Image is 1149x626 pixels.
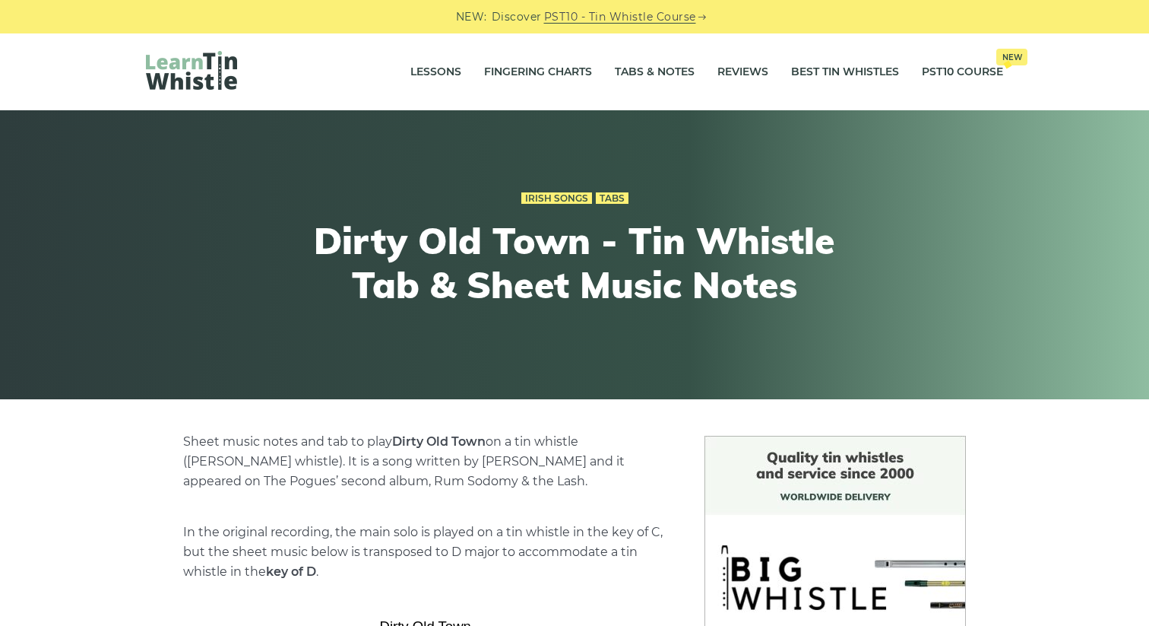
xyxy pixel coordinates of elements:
span: In the original recording, the main solo is played on a tin whistle in the key of C, but the shee... [183,525,663,579]
strong: Dirty Old Town [392,434,486,449]
a: Lessons [410,53,461,91]
a: PST10 CourseNew [922,53,1003,91]
strong: key of D [266,564,316,579]
a: Fingering Charts [484,53,592,91]
span: New [996,49,1027,65]
img: LearnTinWhistle.com [146,51,237,90]
p: Sheet music notes and tab to play on a tin whistle ([PERSON_NAME] whistle). It is a song written ... [183,432,668,491]
a: Best Tin Whistles [791,53,899,91]
a: Tabs [596,192,628,205]
a: Irish Songs [521,192,592,205]
a: Reviews [717,53,768,91]
h1: Dirty Old Town - Tin Whistle Tab & Sheet Music Notes [295,219,854,307]
a: Tabs & Notes [615,53,695,91]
